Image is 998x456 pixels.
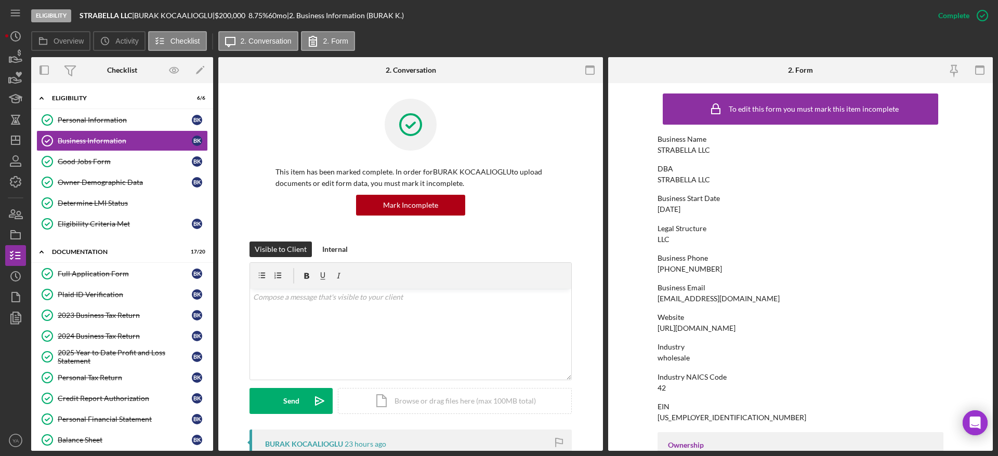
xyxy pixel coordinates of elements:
b: STRABELLA LLC [80,11,132,20]
div: Internal [322,242,348,257]
button: Internal [317,242,353,257]
div: B K [192,115,202,125]
div: B K [192,352,202,362]
div: wholesale [658,354,690,362]
a: Good Jobs FormBK [36,151,208,172]
div: B K [192,156,202,167]
div: B K [192,372,202,383]
div: Industry [658,343,943,351]
div: | 2. Business Information (BURAK K.) [287,11,404,20]
a: 2024 Business Tax ReturnBK [36,326,208,346]
div: Eligibility [31,9,71,22]
div: B K [192,414,202,424]
div: [US_EMPLOYER_IDENTIFICATION_NUMBER] [658,413,806,422]
a: Plaid ID VerificationBK [36,284,208,305]
div: Personal Information [58,116,192,124]
a: Credit Report AuthorizationBK [36,388,208,409]
label: 2. Form [323,37,348,45]
a: Eligibility Criteria MetBK [36,213,208,234]
div: Open Intercom Messenger [963,410,988,435]
div: 2024 Business Tax Return [58,332,192,340]
div: Legal Structure [658,224,943,233]
div: Ownership [668,441,933,449]
a: Determine LMI Status [36,193,208,213]
div: Visible to Client [255,242,307,257]
label: Overview [54,37,84,45]
div: STRABELLA LLC [658,176,710,184]
div: Plaid ID Verification [58,290,192,299]
a: Personal Tax ReturnBK [36,367,208,388]
div: 17 / 20 [187,249,205,255]
div: Determine LMI Status [58,199,207,207]
div: BURAK KOCAALIOGLU | [134,11,215,20]
div: Business Name [658,135,943,143]
button: YA [5,430,26,451]
button: Activity [93,31,145,51]
div: Balance Sheet [58,436,192,444]
div: Credit Report Authorization [58,394,192,403]
button: Visible to Client [249,242,312,257]
div: B K [192,435,202,445]
div: Business Phone [658,254,943,262]
p: This item has been marked complete. In order for BURAK KOCAALIOGLU to upload documents or edit fo... [275,166,546,190]
div: [DATE] [658,205,680,213]
div: 60 mo [268,11,287,20]
div: [EMAIL_ADDRESS][DOMAIN_NAME] [658,294,780,303]
div: Eligibility Criteria Met [58,220,192,228]
div: 2. Form [788,66,813,74]
text: YA [12,438,19,444]
div: Send [283,388,299,414]
div: 42 [658,384,666,392]
button: Checklist [148,31,207,51]
div: Documentation [52,249,179,255]
div: Personal Financial Statement [58,415,192,423]
button: Send [249,388,333,414]
div: DBA [658,165,943,173]
div: B K [192,289,202,300]
a: 2025 Year to Date Profit and Loss StatementBK [36,346,208,367]
div: B K [192,219,202,229]
div: Mark Incomplete [383,195,438,216]
span: $200,000 [215,11,245,20]
div: Complete [938,5,969,26]
div: B K [192,136,202,146]
label: 2. Conversation [241,37,292,45]
label: Activity [115,37,138,45]
a: Owner Demographic DataBK [36,172,208,193]
div: Good Jobs Form [58,157,192,166]
div: 8.75 % [248,11,268,20]
a: Full Application FormBK [36,263,208,284]
div: EIN [658,403,943,411]
div: LLC [658,235,669,244]
div: Full Application Form [58,270,192,278]
button: Complete [928,5,993,26]
a: Balance SheetBK [36,430,208,450]
a: Business InformationBK [36,130,208,151]
a: Personal Financial StatementBK [36,409,208,430]
div: 6 / 6 [187,95,205,101]
div: Industry NAICS Code [658,373,943,381]
button: Mark Incomplete [356,195,465,216]
div: B K [192,269,202,279]
a: 2023 Business Tax ReturnBK [36,305,208,326]
a: Personal InformationBK [36,110,208,130]
button: Overview [31,31,90,51]
div: Business Email [658,284,943,292]
div: 2. Conversation [386,66,436,74]
div: B K [192,331,202,341]
div: B K [192,393,202,404]
button: 2. Conversation [218,31,298,51]
div: B K [192,177,202,187]
div: Eligibility [52,95,179,101]
div: 2023 Business Tax Return [58,311,192,319]
div: 2025 Year to Date Profit and Loss Statement [58,348,192,365]
div: B K [192,310,202,320]
label: Checklist [170,37,200,45]
div: Owner Demographic Data [58,178,192,186]
div: Checklist [107,66,137,74]
div: STRABELLA LLC [658,146,710,154]
button: 2. Form [301,31,355,51]
time: 2025-09-16 22:15 [345,440,386,448]
div: Business Information [58,137,192,145]
div: Personal Tax Return [58,373,192,382]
